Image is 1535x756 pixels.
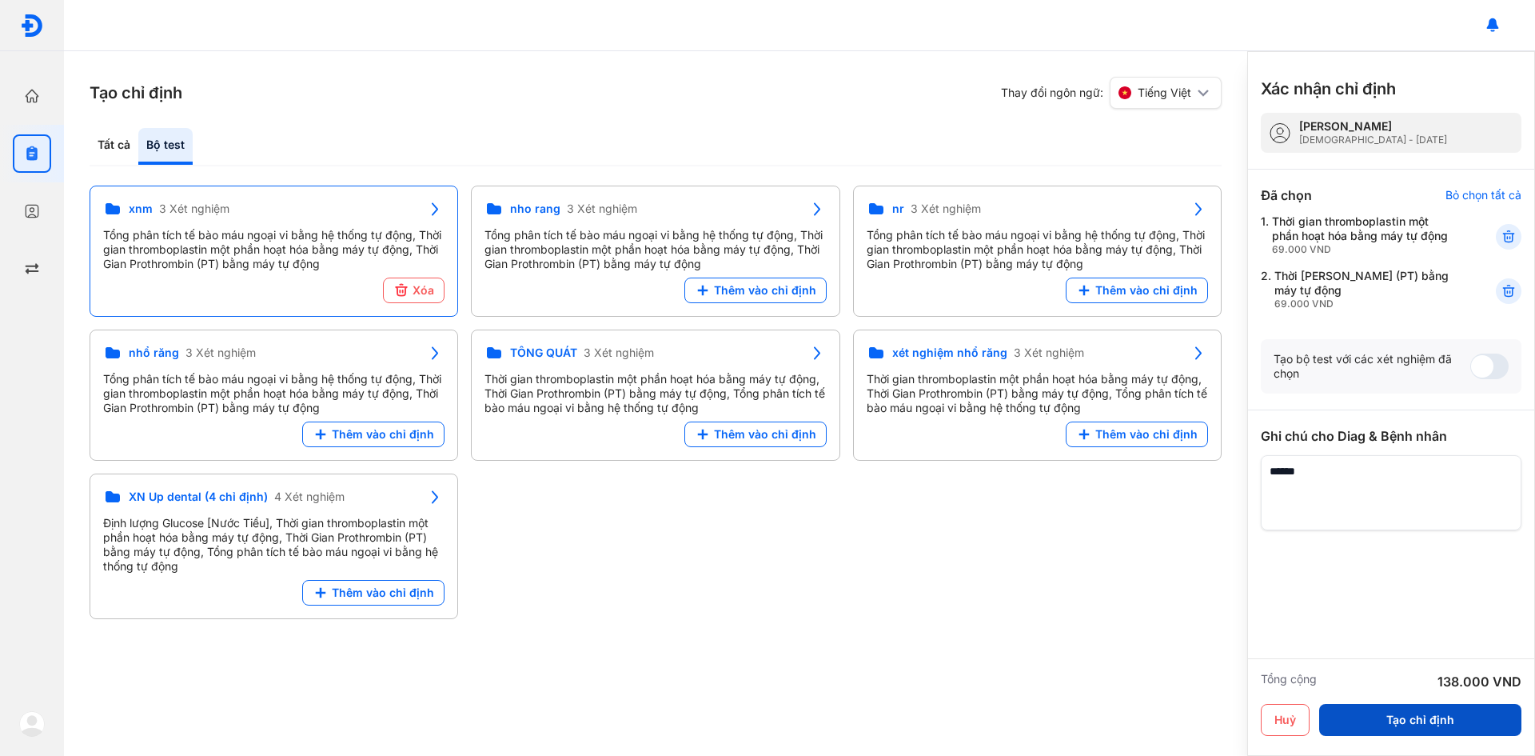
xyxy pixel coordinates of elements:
[510,346,577,360] span: TỔNG QUÁT
[1001,77,1222,109] div: Thay đổi ngôn ngữ:
[1261,186,1312,205] div: Đã chọn
[383,278,445,303] button: Xóa
[138,128,193,165] div: Bộ test
[510,202,560,216] span: nho rang
[332,427,434,442] span: Thêm vào chỉ định
[714,283,816,298] span: Thêm vào chỉ định
[90,128,138,165] div: Tất cả
[1095,427,1198,442] span: Thêm vào chỉ định
[302,580,445,606] button: Thêm vào chỉ định
[1437,672,1521,691] div: 138.000 VND
[19,711,45,737] img: logo
[892,346,1007,360] span: xét nghiệm nhổ răng
[867,228,1208,271] div: Tổng phân tích tế bào máu ngoại vi bằng hệ thống tự động, Thời gian thromboplastin một phần hoạt ...
[103,228,445,271] div: Tổng phân tích tế bào máu ngoại vi bằng hệ thống tự động, Thời gian thromboplastin một phần hoạt ...
[1445,188,1521,202] div: Bỏ chọn tất cả
[332,586,434,600] span: Thêm vào chỉ định
[714,427,816,442] span: Thêm vào chỉ định
[129,202,153,216] span: xnm
[867,372,1208,415] div: Thời gian thromboplastin một phần hoạt hóa bằng máy tự động, Thời Gian Prothrombin (PT) bằng máy ...
[484,372,826,415] div: Thời gian thromboplastin một phần hoạt hóa bằng máy tự động, Thời Gian Prothrombin (PT) bằng máy ...
[1274,298,1457,310] div: 69.000 VND
[1261,269,1457,310] div: 2.
[129,346,179,360] span: nhổ răng
[1261,426,1521,446] div: Ghi chú cho Diag & Bệnh nhân
[413,283,434,298] span: Xóa
[1274,269,1457,310] div: Thời [PERSON_NAME] (PT) bằng máy tự động
[1299,119,1447,134] div: [PERSON_NAME]
[129,490,268,504] span: XN Up dental (4 chỉ định)
[1261,78,1396,100] h3: Xác nhận chỉ định
[1066,278,1208,303] button: Thêm vào chỉ định
[1272,243,1457,256] div: 69.000 VND
[1066,422,1208,447] button: Thêm vào chỉ định
[90,82,182,104] h3: Tạo chỉ định
[185,346,256,360] span: 3 Xét nghiệm
[1261,704,1310,736] button: Huỷ
[20,14,44,38] img: logo
[1138,86,1191,100] span: Tiếng Việt
[911,202,981,216] span: 3 Xét nghiệm
[1014,346,1084,360] span: 3 Xét nghiệm
[1274,352,1470,381] div: Tạo bộ test với các xét nghiệm đã chọn
[103,516,445,574] div: Định lượng Glucose [Nước Tiểu], Thời gian thromboplastin một phần hoạt hóa bằng máy tự động, Thời...
[584,346,654,360] span: 3 Xét nghiệm
[684,278,827,303] button: Thêm vào chỉ định
[1319,704,1521,736] button: Tạo chỉ định
[1261,672,1317,691] div: Tổng cộng
[484,228,826,271] div: Tổng phân tích tế bào máu ngoại vi bằng hệ thống tự động, Thời gian thromboplastin một phần hoạt ...
[1261,214,1457,256] div: 1.
[1272,214,1457,256] div: Thời gian thromboplastin một phần hoạt hóa bằng máy tự động
[684,422,827,447] button: Thêm vào chỉ định
[567,202,637,216] span: 3 Xét nghiệm
[892,202,904,216] span: nr
[1299,134,1447,146] div: [DEMOGRAPHIC_DATA] - [DATE]
[159,202,229,216] span: 3 Xét nghiệm
[1095,283,1198,298] span: Thêm vào chỉ định
[103,372,445,415] div: Tổng phân tích tế bào máu ngoại vi bằng hệ thống tự động, Thời gian thromboplastin một phần hoạt ...
[274,490,345,504] span: 4 Xét nghiệm
[302,422,445,447] button: Thêm vào chỉ định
